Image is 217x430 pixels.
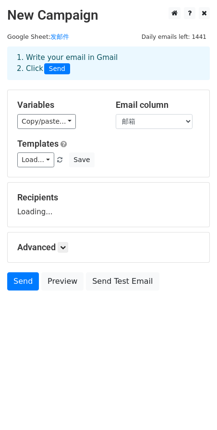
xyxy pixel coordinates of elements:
[17,152,54,167] a: Load...
[17,139,59,149] a: Templates
[50,33,69,40] a: 发邮件
[116,100,200,110] h5: Email column
[138,32,210,42] span: Daily emails left: 1441
[17,192,200,203] h5: Recipients
[7,33,69,40] small: Google Sheet:
[17,114,76,129] a: Copy/paste...
[7,7,210,23] h2: New Campaign
[41,272,84,291] a: Preview
[10,52,207,74] div: 1. Write your email in Gmail 2. Click
[7,272,39,291] a: Send
[86,272,159,291] a: Send Test Email
[17,242,200,253] h5: Advanced
[44,63,70,75] span: Send
[69,152,94,167] button: Save
[138,33,210,40] a: Daily emails left: 1441
[17,192,200,217] div: Loading...
[17,100,101,110] h5: Variables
